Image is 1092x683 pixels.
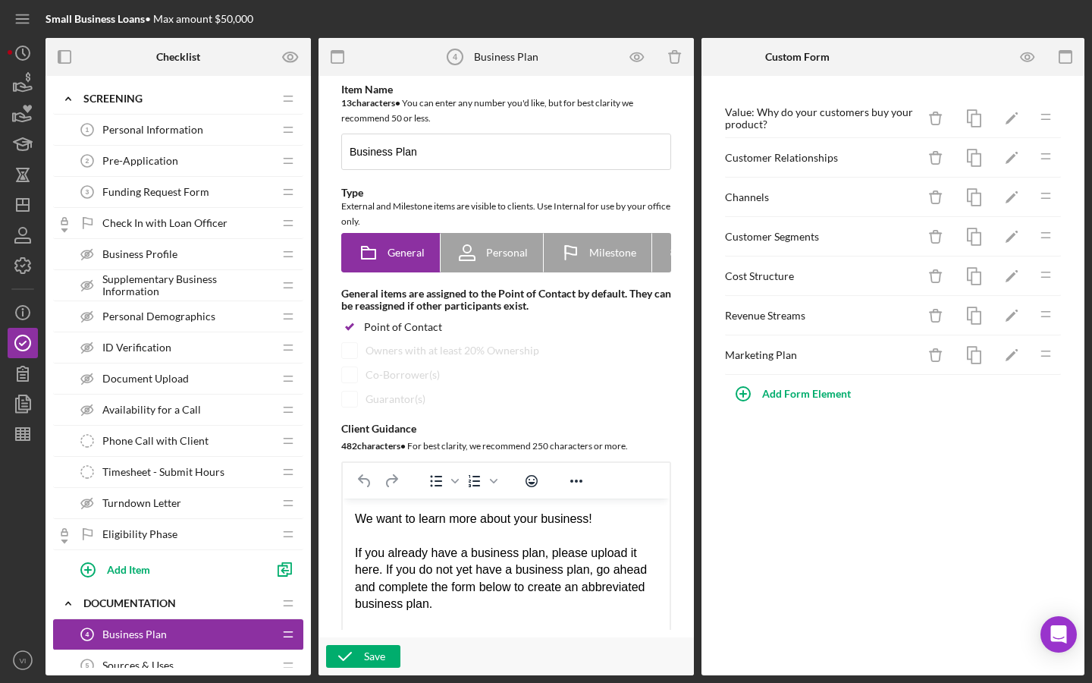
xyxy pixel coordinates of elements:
div: Point of Contact [364,321,442,333]
button: Undo [352,471,378,492]
span: Business Profile [102,248,177,260]
span: Personal Demographics [102,310,215,323]
button: Reveal or hide additional toolbar items [563,471,589,492]
span: Personal Information [102,124,203,136]
span: Milestone [589,247,636,259]
b: Small Business Loans [45,12,145,25]
div: Customer Relationships [725,152,917,164]
div: External and Milestone items are visible to clients. Use Internal for use by your office only. [341,199,671,229]
div: Putting together a business plan is crucial when applying for a loan because it provides clarity ... [12,131,315,233]
div: Screening [83,93,273,105]
iframe: Rich Text Area [343,499,670,669]
div: We want to learn more about your business! If you already have a business plan, please upload it ... [12,12,315,114]
div: Open Intercom Messenger [1040,616,1077,653]
tspan: 4 [453,52,458,61]
body: Rich Text Area. Press ALT-0 for help. [12,12,315,233]
b: Custom Form [765,51,830,63]
b: Checklist [156,51,200,63]
div: Value: Why do your customers buy your product? [725,106,917,131]
span: Business Plan [102,628,167,641]
button: Add Item [68,554,265,584]
div: You can enter any number you'd like, but for best clarity we recommend 50 or less. [341,96,671,126]
div: General items are assigned to the Point of Contact by default. They can be reassigned if other pa... [341,288,671,312]
tspan: 3 [86,188,89,196]
span: Phone Call with Client [102,435,209,447]
div: Cost Structure [725,270,917,282]
div: Channels [725,191,917,203]
div: Business Plan [474,51,538,63]
div: Item Name [341,83,671,96]
body: Rich Text Area. Press ALT-0 for help. [12,12,315,29]
span: Availability for a Call [102,404,201,416]
button: Emojis [519,471,544,492]
div: Guarantor(s) [366,393,425,405]
span: Pre-Application [102,155,178,167]
div: Documentation [83,597,273,609]
div: Numbered list [462,471,500,492]
div: Marketing Plan [725,349,917,361]
span: Eligibility Phase [102,528,177,540]
b: 13 character s • [341,97,400,109]
text: VI [19,656,26,665]
tspan: 2 [86,157,89,165]
span: Check In with Loan Officer [102,217,227,229]
tspan: 4 [86,631,89,638]
span: Personal [486,247,528,259]
div: Save [364,645,385,668]
div: Owners with at least 20% Ownership [366,345,539,357]
tspan: 5 [86,662,89,669]
div: • Max amount $50,000 [45,13,253,25]
button: Save [326,645,400,668]
button: VI [8,645,38,675]
div: Type [341,187,671,199]
button: Add Form Element [724,379,866,409]
tspan: 1 [86,126,89,134]
span: ID Verification [102,341,171,354]
button: Redo [378,471,404,492]
div: Co-Borrower(s) [366,369,440,381]
span: Funding Request Form [102,186,209,198]
span: Timesheet - Submit Hours [102,466,224,478]
span: Sources & Uses [102,659,174,672]
div: For best clarity, we recommend 250 characters or more. [341,439,671,454]
div: Bullet list [423,471,461,492]
div: Add Form Element [762,379,851,409]
div: Client Guidance [341,423,671,435]
div: Revenue Streams [725,310,917,322]
span: Supplementary Business Information [102,273,273,297]
span: General [388,247,425,259]
span: Turndown Letter [102,497,181,509]
div: Customer Segments [725,231,917,243]
div: Add Item [107,555,150,584]
b: 482 character s • [341,440,406,452]
span: Document Upload [102,373,189,385]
